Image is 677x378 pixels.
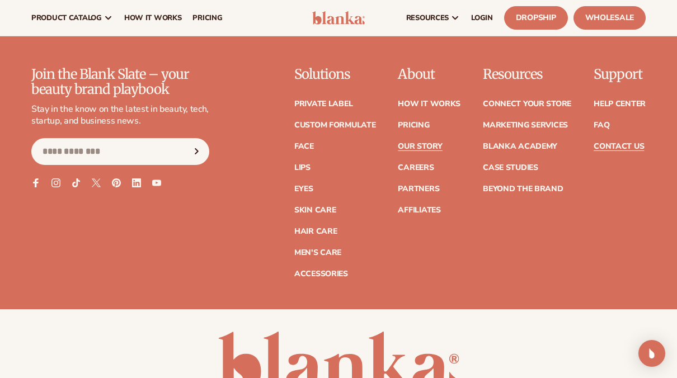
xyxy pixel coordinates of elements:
a: Wholesale [573,6,646,30]
a: Marketing services [483,121,568,129]
span: LOGIN [471,13,493,22]
a: Partners [398,185,439,193]
p: Stay in the know on the latest in beauty, tech, startup, and business news. [31,103,209,127]
a: Eyes [294,185,313,193]
a: Affiliates [398,206,440,214]
a: Help Center [594,100,646,108]
a: Connect your store [483,100,571,108]
a: Case Studies [483,164,538,172]
span: pricing [192,13,222,22]
a: Accessories [294,270,348,278]
button: Subscribe [184,138,209,165]
a: Beyond the brand [483,185,563,193]
p: Solutions [294,67,376,82]
span: resources [406,13,449,22]
a: Private label [294,100,352,108]
img: logo [312,11,365,25]
a: Dropship [504,6,568,30]
a: Careers [398,164,434,172]
a: Our Story [398,143,442,150]
a: Blanka Academy [483,143,557,150]
a: Custom formulate [294,121,376,129]
a: Face [294,143,314,150]
p: Support [594,67,646,82]
div: Open Intercom Messenger [638,340,665,367]
a: Hair Care [294,228,337,235]
span: How It Works [124,13,182,22]
p: About [398,67,460,82]
a: Skin Care [294,206,336,214]
span: product catalog [31,13,102,22]
p: Join the Blank Slate – your beauty brand playbook [31,67,209,97]
a: Pricing [398,121,429,129]
a: Contact Us [594,143,644,150]
a: Men's Care [294,249,341,257]
a: How It Works [398,100,460,108]
a: Lips [294,164,311,172]
a: FAQ [594,121,609,129]
p: Resources [483,67,571,82]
